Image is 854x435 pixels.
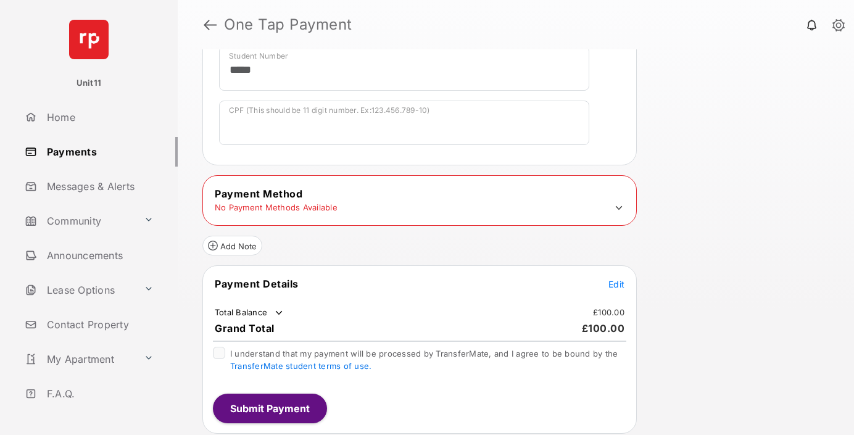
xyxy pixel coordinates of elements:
td: £100.00 [592,307,625,318]
a: TransferMate student terms of use. [230,361,371,371]
a: Announcements [20,241,178,270]
a: Home [20,102,178,132]
a: Community [20,206,139,236]
a: My Apartment [20,344,139,374]
button: Edit [608,278,624,290]
a: F.A.Q. [20,379,178,408]
td: No Payment Methods Available [214,202,338,213]
td: Total Balance [214,307,285,319]
strong: One Tap Payment [224,17,352,32]
span: Payment Method [215,188,302,200]
a: Lease Options [20,275,139,305]
button: Submit Payment [213,394,327,423]
span: Edit [608,279,624,289]
span: I understand that my payment will be processed by TransferMate, and I agree to be bound by the [230,349,618,371]
button: Add Note [202,236,262,255]
a: Payments [20,137,178,167]
span: £100.00 [582,322,625,334]
a: Contact Property [20,310,178,339]
a: Messages & Alerts [20,172,178,201]
span: Grand Total [215,322,275,334]
p: Unit11 [77,77,102,89]
span: Payment Details [215,278,299,290]
img: svg+xml;base64,PHN2ZyB4bWxucz0iaHR0cDovL3d3dy53My5vcmcvMjAwMC9zdmciIHdpZHRoPSI2NCIgaGVpZ2h0PSI2NC... [69,20,109,59]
